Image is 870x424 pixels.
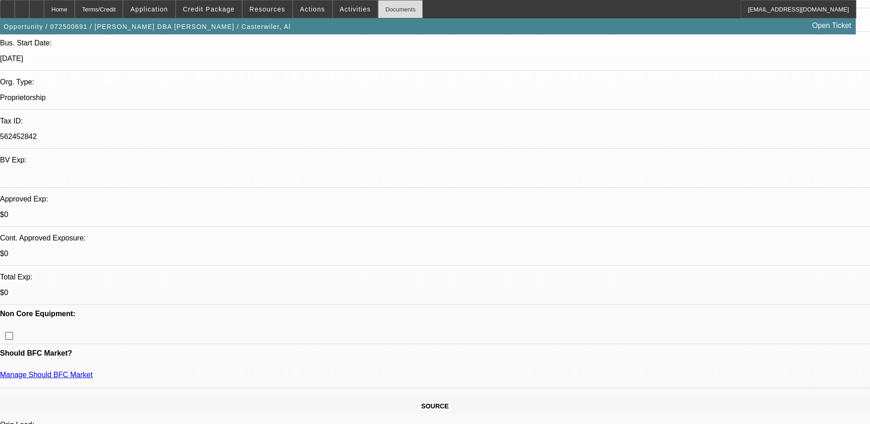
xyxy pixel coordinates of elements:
[130,6,168,13] span: Application
[421,402,449,410] span: SOURCE
[293,0,332,18] button: Actions
[176,0,242,18] button: Credit Package
[300,6,325,13] span: Actions
[123,0,175,18] button: Application
[4,23,291,30] span: Opportunity / 072500691 / [PERSON_NAME] DBA [PERSON_NAME] / Casterwiler, Al
[809,18,855,33] a: Open Ticket
[183,6,235,13] span: Credit Package
[249,6,285,13] span: Resources
[243,0,292,18] button: Resources
[340,6,371,13] span: Activities
[333,0,378,18] button: Activities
